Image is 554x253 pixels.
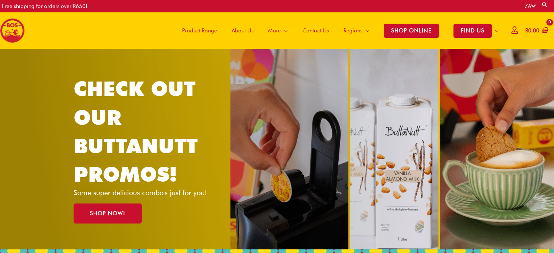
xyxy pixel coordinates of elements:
[302,20,329,41] span: Contact Us
[90,211,125,216] span: SHOP NOW!
[175,12,224,49] a: Product Range
[453,24,492,38] span: FIND US
[224,12,261,49] a: About Us
[377,12,446,49] a: SHOP ONLINE
[74,76,198,186] a: CHECK OUT OUR BUTTANUTT PROMOS!
[295,12,336,49] a: Contact Us
[268,20,281,41] span: More
[525,27,539,34] bdi: 0.00
[169,12,506,49] nav: Site Navigation
[525,3,536,9] a: ZA
[336,12,377,49] a: Regions
[384,24,439,38] span: SHOP ONLINE
[74,189,220,196] p: Some super delicious combo's just for you!
[74,203,142,224] a: SHOP NOW!
[232,20,254,41] span: About Us
[182,20,217,41] span: Product Range
[524,23,549,39] a: View Shopping Cart, empty
[525,27,528,34] span: R
[343,20,362,41] span: Regions
[541,1,549,8] a: Search button
[261,12,295,49] a: More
